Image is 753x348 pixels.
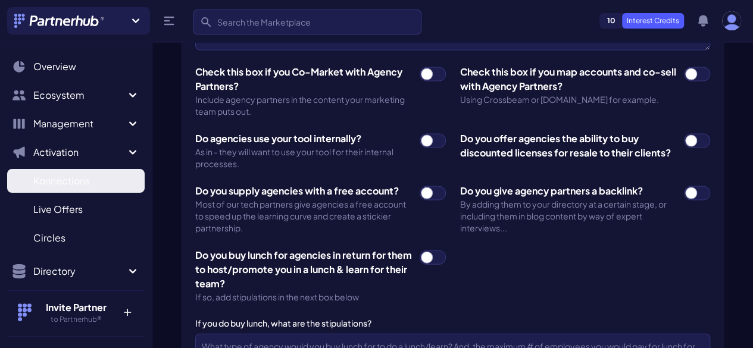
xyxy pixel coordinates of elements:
div: Check this box if you Co-Market with Agency Partners? [195,65,413,93]
div: Include agency partners in the content your marketing team puts out. [195,93,413,117]
div: Do agencies use your tool internally? [195,131,413,146]
div: Do you give agency partners a backlink? [460,184,677,198]
div: Using Crossbeam or [DOMAIN_NAME] for example. [460,93,677,105]
img: Partnerhub® Logo [14,14,105,28]
a: Overview [7,55,145,79]
span: Circles [33,231,65,245]
div: Do you offer agencies the ability to buy discounted licenses for resale to their clients? [460,131,677,160]
div: By adding them to your directory at a certain stage, or including them in blog content by way of ... [460,198,677,234]
div: If so, add stipulations in the next box below [195,291,413,303]
span: Directory [33,264,126,278]
span: 10 [600,14,623,28]
div: Most of our tech partners give agencies a free account to speed up the learning curve and create ... [195,198,413,234]
img: user photo [722,11,741,30]
a: Konnections [7,169,145,193]
a: Circles [7,226,145,250]
button: Directory [7,259,145,283]
div: Check this box if you map accounts and co-sell with Agency Partners? [460,65,677,93]
span: Ecosystem [33,88,126,102]
label: If you do buy lunch, what are the stipulations? [195,317,710,329]
span: Live Offers [33,202,83,217]
a: 10Interest Credits [599,13,684,29]
span: Konnections [33,174,90,188]
button: Activation [7,140,145,164]
p: Interest Credits [622,13,684,29]
span: Activation [33,145,126,159]
div: Do you buy lunch for agencies in return for them to host/promote you in a lunch & learn for their... [195,248,413,291]
button: Ecosystem [7,83,145,107]
h4: Invite Partner [38,300,114,315]
a: Live Offers [7,197,145,221]
p: + [114,300,140,319]
h5: to Partnerhub® [38,315,114,324]
button: Management [7,112,145,136]
div: Do you supply agencies with a free account? [195,184,413,198]
div: As in - they will want to use your tool for their internal processes. [195,146,413,170]
input: Search the Marketplace [193,10,421,35]
button: Invite Partner to Partnerhub® + [7,290,145,334]
span: Overview [33,59,76,74]
span: Management [33,117,126,131]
